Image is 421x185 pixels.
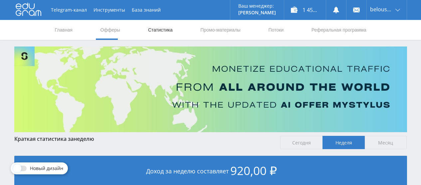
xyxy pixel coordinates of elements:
[322,136,365,149] span: Неделя
[147,20,173,40] a: Статистика
[280,136,322,149] span: Сегодня
[30,166,63,171] span: Новый дизайн
[100,20,121,40] a: Офферы
[268,20,284,40] a: Потоки
[200,20,241,40] a: Промо-материалы
[74,135,94,142] span: неделю
[14,46,407,132] img: Banner
[14,136,274,142] div: Краткая статистика за
[365,136,407,149] span: Месяц
[54,20,73,40] a: Главная
[238,10,276,15] p: [PERSON_NAME]
[311,20,367,40] a: Реферальная программа
[230,163,277,178] span: 920,00 ₽
[370,7,393,12] span: belousova1964
[238,3,276,9] p: Ваш менеджер:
